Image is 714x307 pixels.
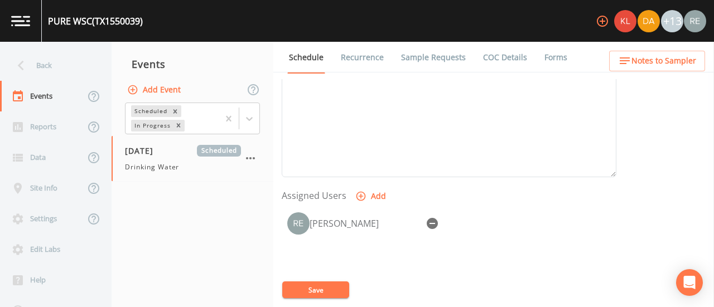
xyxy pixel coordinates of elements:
button: Add [353,186,390,207]
div: Remove In Progress [172,120,185,131]
div: +13 [661,10,683,32]
img: a84961a0472e9debc750dd08a004988d [638,10,660,32]
label: Assigned Users [282,189,346,202]
div: Open Intercom Messenger [676,269,703,296]
a: Forms [543,42,569,73]
button: Add Event [125,80,185,100]
div: Events [112,50,273,78]
div: Scheduled [131,105,169,117]
img: 9c4450d90d3b8045b2e5fa62e4f92659 [614,10,636,32]
span: [DATE] [125,145,161,157]
div: In Progress [131,120,172,131]
img: e720f1e92442e99c2aab0e3b783e6548 [287,212,310,235]
span: Notes to Sampler [631,54,696,68]
div: Kler Teran [614,10,637,32]
button: Notes to Sampler [609,51,705,71]
span: Drinking Water [125,162,179,172]
div: David Weber [637,10,660,32]
div: Remove Scheduled [169,105,181,117]
a: Recurrence [339,42,385,73]
a: Sample Requests [399,42,467,73]
div: PURE WSC (TX1550039) [48,14,143,28]
span: Scheduled [197,145,241,157]
a: [DATE]ScheduledDrinking Water [112,136,273,182]
a: COC Details [481,42,529,73]
a: Schedule [287,42,325,74]
button: Save [282,281,349,298]
img: e720f1e92442e99c2aab0e3b783e6548 [684,10,706,32]
img: logo [11,16,30,26]
div: [PERSON_NAME] [310,217,421,230]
